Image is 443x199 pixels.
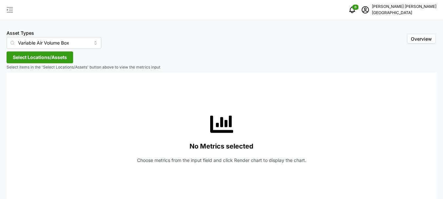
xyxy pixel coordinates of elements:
[190,141,253,152] p: No Metrics selected
[137,157,306,164] p: Choose metrics from the input field and click Render chart to display the chart.
[411,36,432,42] span: Overview
[354,5,356,10] span: 0
[372,4,436,10] p: [PERSON_NAME] [PERSON_NAME]
[346,3,359,16] button: notifications
[359,3,372,16] button: schedule
[7,51,73,63] button: Select Locations/Assets
[7,65,436,70] p: Select items in the 'Select Locations/Assets' button above to view the metrics input
[13,52,67,63] span: Select Locations/Assets
[7,30,34,37] label: Asset Types
[372,10,436,16] p: [GEOGRAPHIC_DATA]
